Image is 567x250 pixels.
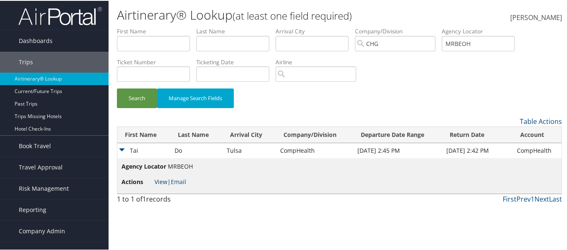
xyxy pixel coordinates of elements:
[276,126,353,142] th: Company/Division
[516,194,531,203] a: Prev
[19,51,33,72] span: Trips
[19,30,53,51] span: Dashboards
[170,142,223,157] td: Do
[117,193,219,207] div: 1 to 1 of records
[549,194,562,203] a: Last
[196,57,276,66] label: Ticketing Date
[117,126,170,142] th: First Name: activate to sort column ascending
[19,199,46,220] span: Reporting
[353,142,442,157] td: [DATE] 2:45 PM
[503,194,516,203] a: First
[510,12,562,21] span: [PERSON_NAME]
[513,126,562,142] th: Account: activate to sort column ascending
[18,5,102,25] img: airportal-logo.png
[276,26,355,35] label: Arrival City
[223,142,276,157] td: Tulsa
[353,126,442,142] th: Departure Date Range: activate to sort column ascending
[157,88,234,107] button: Manage Search Fields
[121,161,166,170] span: Agency Locator
[154,177,167,185] a: View
[117,142,170,157] td: Tai
[168,162,193,169] span: MRBEOH
[233,8,352,22] small: (at least one field required)
[442,126,513,142] th: Return Date: activate to sort column ascending
[117,26,196,35] label: First Name
[121,177,153,186] span: Actions
[19,135,51,156] span: Book Travel
[19,177,69,198] span: Risk Management
[196,26,276,35] label: Last Name
[276,142,353,157] td: CompHealth
[117,57,196,66] label: Ticket Number
[510,4,562,30] a: [PERSON_NAME]
[142,194,146,203] span: 1
[534,194,549,203] a: Next
[19,220,65,241] span: Company Admin
[170,126,223,142] th: Last Name: activate to sort column ascending
[355,26,442,35] label: Company/Division
[442,26,521,35] label: Agency Locator
[513,142,562,157] td: CompHealth
[154,177,186,185] span: |
[223,126,276,142] th: Arrival City: activate to sort column ascending
[520,116,562,125] a: Table Actions
[117,5,414,23] h1: Airtinerary® Lookup
[19,156,63,177] span: Travel Approval
[276,57,362,66] label: Airline
[531,194,534,203] a: 1
[171,177,186,185] a: Email
[117,88,157,107] button: Search
[442,142,513,157] td: [DATE] 2:42 PM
